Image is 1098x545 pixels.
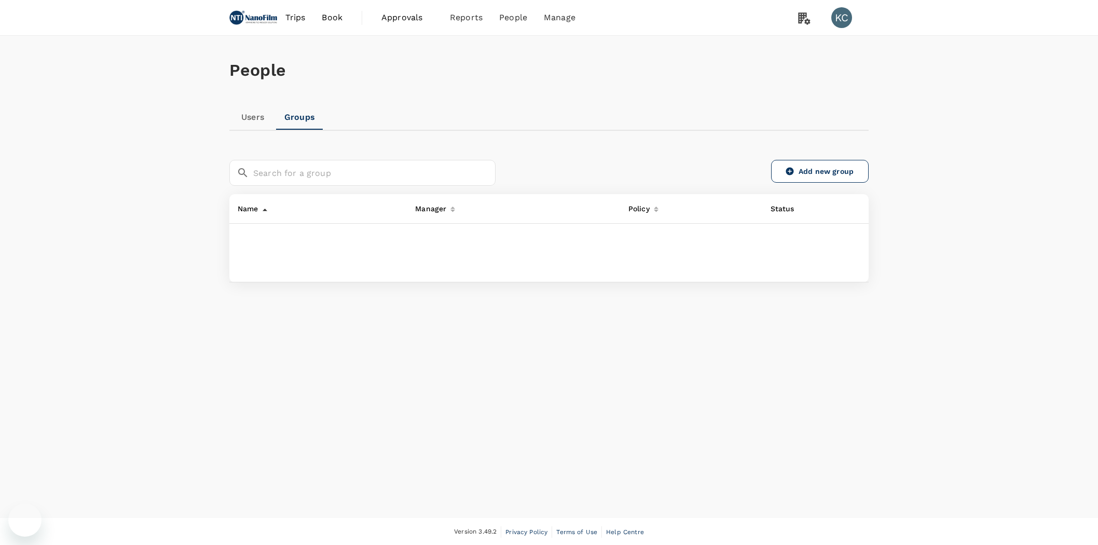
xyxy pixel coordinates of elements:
div: Policy [624,198,650,215]
span: Reports [450,11,483,24]
a: Groups [276,105,323,130]
a: Terms of Use [556,526,597,538]
span: Approvals [381,11,433,24]
th: Status [762,194,833,224]
span: Book [322,11,342,24]
a: Help Centre [606,526,644,538]
h1: People [229,61,869,80]
iframe: Button to launch messaging window [8,503,42,537]
div: Manager [411,198,446,215]
span: People [499,11,527,24]
span: Manage [544,11,575,24]
span: Trips [285,11,306,24]
span: Privacy Policy [505,528,547,536]
input: Search for a group [253,160,496,186]
span: Help Centre [606,528,644,536]
a: Privacy Policy [505,526,547,538]
span: Terms of Use [556,528,597,536]
div: KC [831,7,852,28]
img: NANOFILM TECHNOLOGIES INTERNATIONAL LIMITED [229,6,277,29]
a: Add new group [771,160,869,183]
span: Version 3.49.2 [454,527,497,537]
div: Name [234,198,258,215]
a: Users [229,105,276,130]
